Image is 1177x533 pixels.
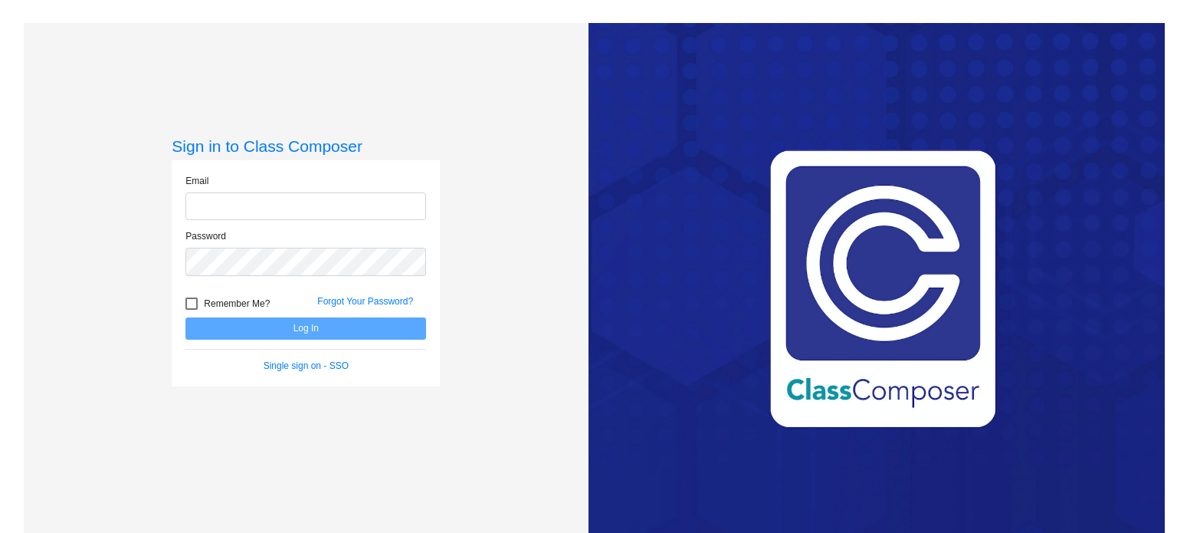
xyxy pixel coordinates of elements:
button: Log In [185,317,426,340]
span: Remember Me? [204,294,270,313]
a: Forgot Your Password? [317,296,413,307]
a: Single sign on - SSO [264,360,349,371]
label: Email [185,174,208,188]
label: Password [185,229,226,243]
h3: Sign in to Class Composer [172,137,440,156]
